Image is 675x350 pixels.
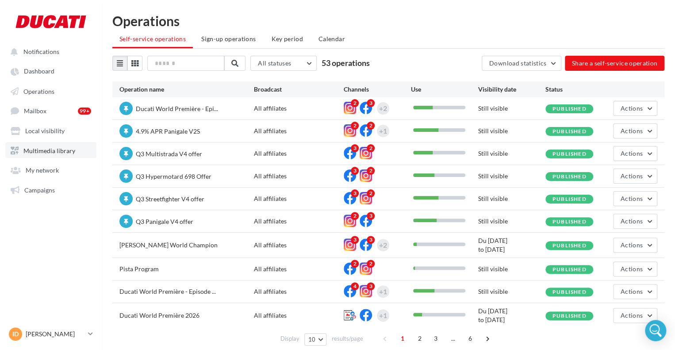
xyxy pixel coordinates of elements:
[552,150,587,157] span: Published
[613,146,657,161] button: Actions
[351,99,359,107] div: 2
[645,320,666,341] div: Open Intercom Messenger
[552,266,587,273] span: Published
[613,284,657,299] button: Actions
[552,312,587,319] span: Published
[5,83,96,99] a: Operations
[429,331,443,346] span: 3
[351,122,359,130] div: 2
[304,333,327,346] button: 10
[12,330,19,338] span: ID
[478,85,545,94] div: Visibility date
[322,58,370,68] span: 53 operations
[254,217,344,226] div: All affiliates
[395,331,410,346] span: 1
[254,287,344,296] div: All affiliates
[254,241,344,250] div: All affiliates
[119,241,218,249] span: [PERSON_NAME] World Champion
[351,260,359,268] div: 2
[258,59,291,67] span: All statuses
[24,68,54,75] span: Dashboard
[379,309,387,322] div: +1
[254,149,344,158] div: All affiliates
[367,122,375,130] div: 2
[446,331,460,346] span: ...
[23,48,59,55] span: Notifications
[5,102,96,119] a: Mailbox 99+
[351,189,359,197] div: 3
[463,331,477,346] span: 6
[331,335,363,343] span: results/page
[613,191,657,206] button: Actions
[201,35,256,42] span: Sign-up operations
[254,311,344,320] div: All affiliates
[254,194,344,203] div: All affiliates
[119,265,159,273] span: Pista Program
[552,242,587,249] span: Published
[478,127,545,135] div: Still visible
[271,35,303,42] span: Key period
[136,218,193,225] span: Q3 Panigale V4 offer
[351,212,359,220] div: 2
[5,63,96,79] a: Dashboard
[367,144,375,152] div: 2
[613,308,657,323] button: Actions
[351,144,359,152] div: 3
[5,142,96,158] a: Multimedia library
[367,99,375,107] div: 3
[367,282,375,290] div: 3
[621,172,643,180] span: Actions
[24,186,55,193] span: Campaigns
[545,85,613,94] div: Status
[621,127,643,135] span: Actions
[478,265,545,273] div: Still visible
[280,335,299,343] span: Display
[5,162,96,177] a: My network
[119,312,199,319] span: Ducati World Première 2026
[552,105,587,112] span: Published
[621,265,643,273] span: Actions
[613,169,657,184] button: Actions
[478,149,545,158] div: Still visible
[254,104,344,113] div: All affiliates
[552,173,587,180] span: Published
[112,14,664,27] div: Operations
[23,87,54,95] span: Operations
[250,56,317,71] button: All statuses
[367,212,375,220] div: 3
[621,217,643,225] span: Actions
[5,122,96,138] a: Local visibility
[351,236,359,244] div: 3
[351,282,359,290] div: 4
[478,307,545,324] div: Du [DATE] to [DATE]
[411,85,478,94] div: Use
[621,195,643,202] span: Actions
[344,85,411,94] div: Channels
[621,241,643,249] span: Actions
[478,104,545,113] div: Still visible
[552,128,587,135] span: Published
[78,108,91,115] div: 99+
[367,260,375,268] div: 2
[367,167,375,175] div: 2
[136,150,202,158] span: Q3 Multistrada V4 offer
[308,336,316,343] span: 10
[552,196,587,202] span: Published
[489,59,547,67] span: Download statistics
[613,101,657,116] button: Actions
[613,262,657,277] button: Actions
[26,330,84,338] p: [PERSON_NAME]
[136,127,200,135] span: 4.9% APR Panigale V2S
[478,194,545,203] div: Still visible
[136,195,204,203] span: Q3 Streetfighter V4 offer
[25,127,65,135] span: Local visibility
[478,217,545,226] div: Still visible
[367,189,375,197] div: 2
[7,326,95,342] a: ID [PERSON_NAME]
[552,218,587,225] span: Published
[24,107,46,115] span: Mailbox
[5,181,96,197] a: Campaigns
[621,150,643,157] span: Actions
[379,102,387,115] div: +2
[413,331,427,346] span: 2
